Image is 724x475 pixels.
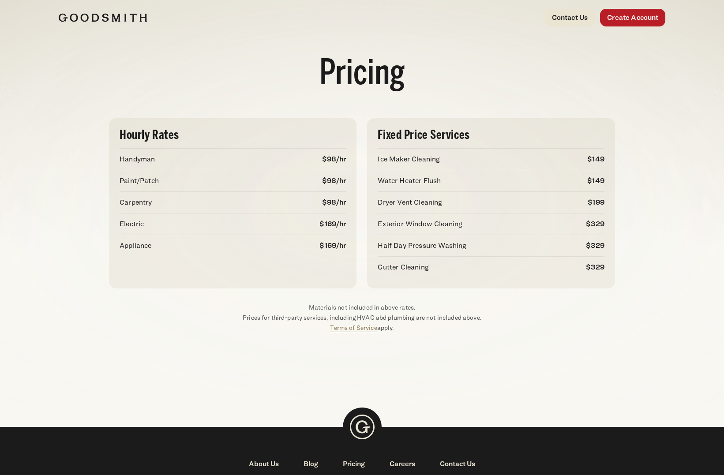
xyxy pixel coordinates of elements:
img: Goodsmith Logo [343,408,382,446]
h3: Fixed Price Services [378,129,604,141]
a: Terms of Service [330,324,377,331]
p: Dryer Vent Cleaning [378,197,442,208]
p: $329 [586,262,604,273]
p: Gutter Cleaning [378,262,428,273]
p: Water Heater Flush [378,176,441,186]
p: Materials not included in above rates. [109,303,615,313]
p: $98/hr [322,176,346,186]
p: $329 [586,240,604,251]
p: $329 [586,219,604,229]
p: $149 [587,154,604,165]
h3: Hourly Rates [120,129,346,141]
a: Careers [377,459,428,469]
p: Handyman [120,154,155,165]
p: Ice Maker Cleaning [378,154,440,165]
p: Appliance [120,240,151,251]
p: Electric [120,219,144,229]
a: Pricing [330,459,377,469]
a: Contact Us [545,9,595,26]
p: Carpentry [120,197,152,208]
a: Contact Us [428,459,488,469]
p: $169/hr [319,240,346,251]
p: $149 [587,176,604,186]
a: About Us [236,459,291,469]
p: $169/hr [319,219,346,229]
p: $98/hr [322,154,346,165]
p: $98/hr [322,197,346,208]
p: Half Day Pressure Washing [378,240,466,251]
p: Exterior Window Cleaning [378,219,462,229]
p: $199 [588,197,604,208]
a: Create Account [600,9,665,26]
img: Goodsmith [59,13,147,22]
a: Blog [291,459,330,469]
p: Paint/Patch [120,176,159,186]
p: Prices for third-party services, including HVAC abd plumbing are not included above. apply. [109,313,615,333]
